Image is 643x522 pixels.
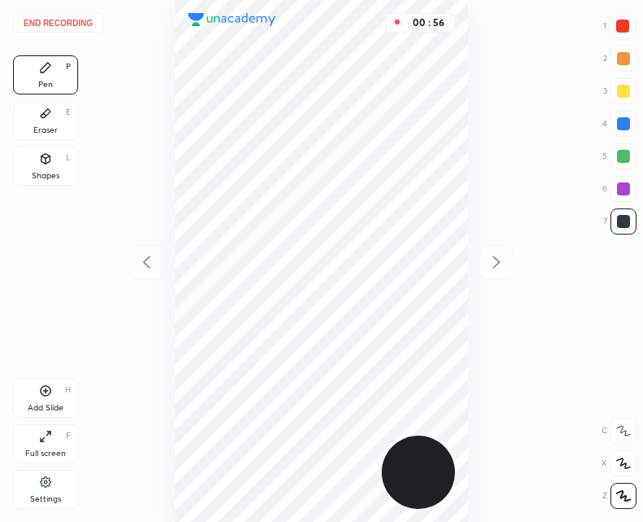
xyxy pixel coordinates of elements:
div: C [601,418,636,444]
div: F [66,432,71,440]
div: P [66,63,71,71]
div: Add Slide [28,404,63,412]
div: 1 [603,13,636,39]
div: E [66,108,71,116]
div: 00 : 56 [409,17,448,29]
div: Settings [30,495,61,503]
div: Pen [38,81,53,89]
div: 3 [603,78,636,104]
div: Z [602,483,636,509]
div: L [66,154,71,162]
div: H [65,386,71,394]
div: Full screen [25,450,66,458]
div: 6 [602,176,636,202]
div: 5 [602,143,636,169]
button: End recording [13,13,103,33]
div: X [601,450,636,476]
div: Eraser [33,126,58,134]
div: Shapes [32,172,59,180]
img: logo.38c385cc.svg [188,13,276,26]
div: 4 [602,111,636,137]
div: 7 [603,208,636,235]
div: 2 [603,46,636,72]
